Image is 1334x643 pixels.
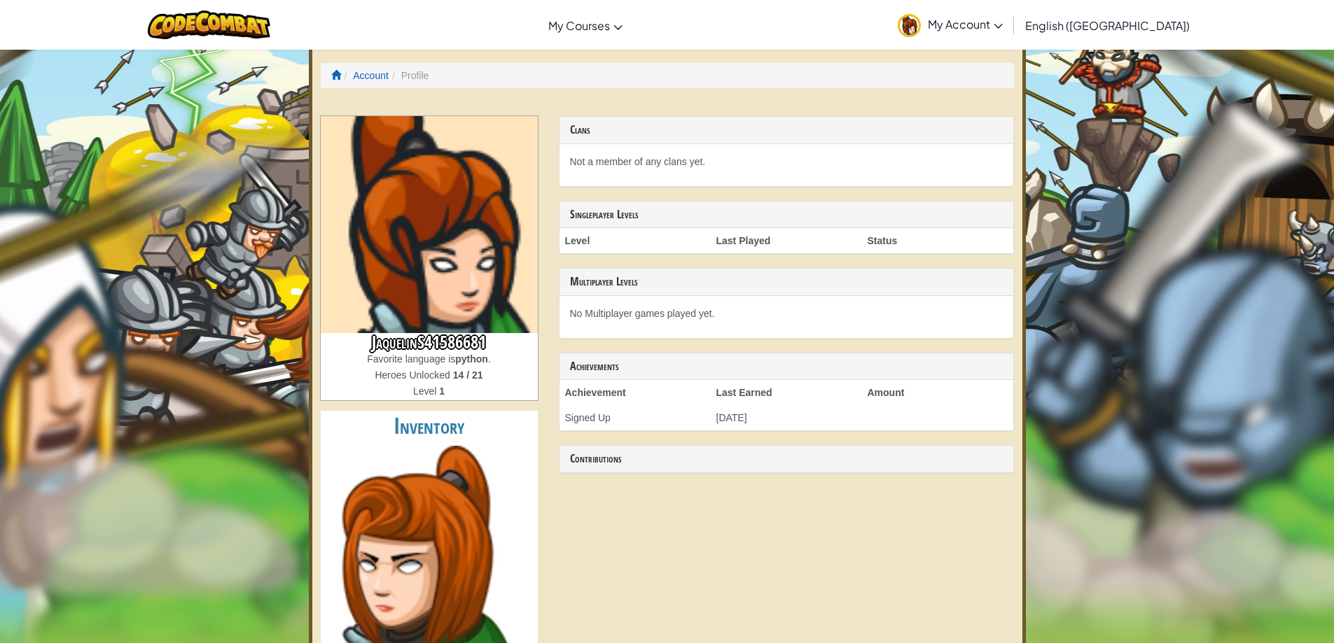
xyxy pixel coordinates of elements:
img: CodeCombat logo [148,10,270,39]
a: English ([GEOGRAPHIC_DATA]) [1018,6,1197,44]
img: avatar [898,14,921,37]
span: Heroes Unlocked [375,369,452,381]
a: My Courses [541,6,630,44]
strong: 14 / 21 [453,369,483,381]
h3: Achievements [570,360,1003,373]
th: Achievement [560,380,711,405]
p: No Multiplayer games played yet. [570,306,1003,320]
span: My Account [928,17,1003,31]
span: Level [413,386,439,397]
h3: Singleplayer Levels [570,209,1003,221]
span: Favorite language is [367,353,455,365]
li: Profile [389,69,429,83]
h3: Contributions [570,453,1003,465]
span: . [488,353,491,365]
h3: JaquelinS41586681 [321,333,538,352]
span: English ([GEOGRAPHIC_DATA]) [1025,18,1190,33]
strong: python [455,353,488,365]
th: Level [560,228,711,253]
h3: Multiplayer Levels [570,276,1003,288]
th: Last Earned [711,380,862,405]
span: My Courses [548,18,610,33]
th: Last Played [711,228,862,253]
a: My Account [891,3,1010,47]
strong: 1 [439,386,445,397]
td: [DATE] [711,405,862,430]
a: Account [353,70,389,81]
th: Amount [862,380,1013,405]
td: Signed Up [560,405,711,430]
h3: Clans [570,124,1003,136]
h2: Inventory [321,411,538,442]
th: Status [862,228,1013,253]
p: Not a member of any clans yet. [570,155,1003,169]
